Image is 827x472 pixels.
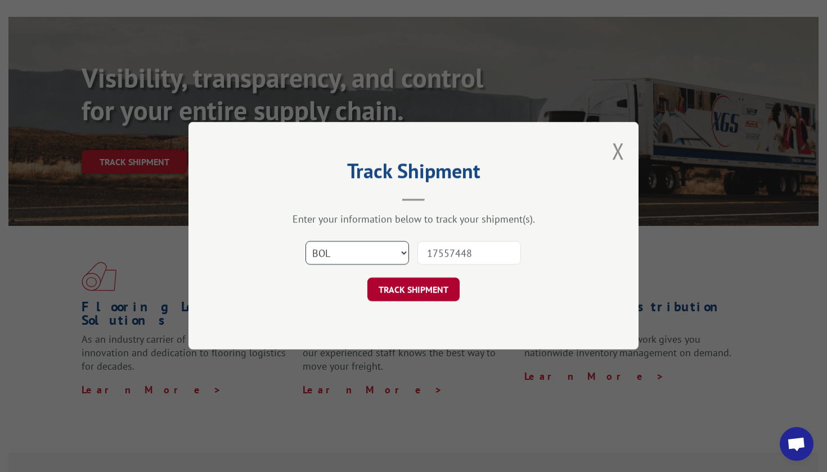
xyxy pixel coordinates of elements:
button: Close modal [612,136,624,166]
button: TRACK SHIPMENT [367,278,460,302]
div: Enter your information below to track your shipment(s). [245,213,582,226]
a: Open chat [780,427,813,461]
h2: Track Shipment [245,163,582,184]
input: Number(s) [417,242,521,265]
